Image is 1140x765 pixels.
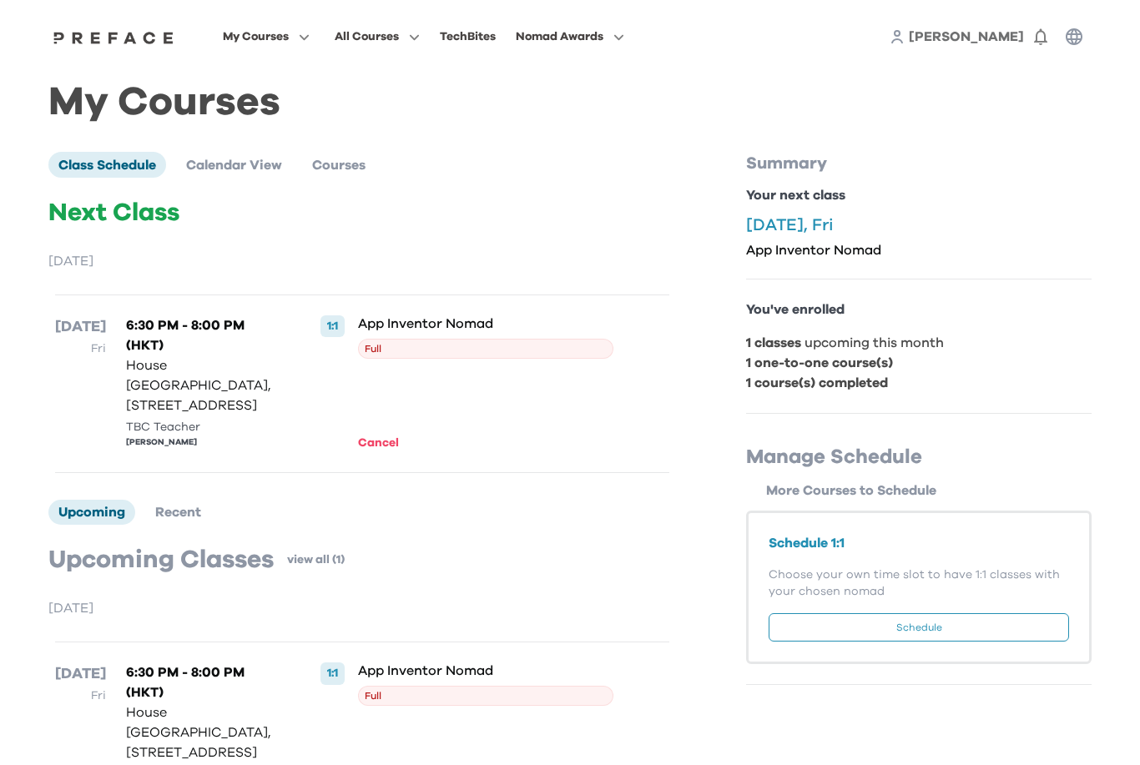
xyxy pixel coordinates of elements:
span: Class Schedule [58,159,156,172]
p: More Courses to Schedule [766,481,1092,501]
a: [PERSON_NAME] [909,27,1024,47]
button: My Courses [218,26,315,48]
p: App Inventor Nomad [358,315,614,332]
a: view all (1) [287,551,345,568]
p: [DATE] [55,315,106,339]
span: My Courses [223,27,289,47]
h1: My Courses [48,93,1092,112]
a: Preface Logo [49,30,178,43]
span: Full [358,339,614,359]
p: 6:30 PM - 8:00 PM (HKT) [126,662,280,702]
span: Calendar View [186,159,282,172]
span: All Courses [335,27,399,47]
p: 6:30 PM - 8:00 PM (HKT) [126,315,280,355]
p: Upcoming Classes [48,545,274,575]
p: You've enrolled [746,299,1092,320]
span: Courses [312,159,366,172]
p: App Inventor Nomad [746,242,1092,259]
div: 1:1 [320,315,345,337]
span: Nomad Awards [516,27,603,47]
button: All Courses [330,26,425,48]
p: Schedule 1:1 [769,533,1069,553]
p: House [GEOGRAPHIC_DATA], [STREET_ADDRESS] [126,355,280,415]
p: Fri [55,686,106,706]
img: Preface Logo [49,31,178,44]
span: Full [358,686,614,706]
p: [DATE] [48,251,676,271]
p: Next Class [48,198,676,228]
button: Schedule [769,613,1069,642]
p: App Inventor Nomad [358,662,614,679]
span: Upcoming [58,506,125,519]
p: [DATE], Fri [746,215,1092,235]
p: upcoming this month [746,333,1092,353]
div: TBC Teacher [126,419,280,436]
p: [DATE] [55,662,106,686]
div: TechBites [440,27,496,47]
p: Manage Schedule [746,444,1092,471]
p: Fri [55,339,106,359]
span: Recent [155,506,201,519]
b: 1 one-to-one course(s) [746,356,893,370]
p: Summary [746,152,1092,175]
b: 1 course(s) completed [746,376,888,390]
p: House [GEOGRAPHIC_DATA], [STREET_ADDRESS] [126,702,280,762]
b: 1 classes [746,336,801,350]
button: Cancel [358,434,404,452]
p: Your next class [746,185,1092,205]
div: 1:1 [320,662,345,684]
div: [PERSON_NAME] [126,436,280,449]
p: Choose your own time slot to have 1:1 classes with your chosen nomad [769,566,1069,600]
button: Nomad Awards [511,26,629,48]
span: [PERSON_NAME] [909,30,1024,43]
p: [DATE] [48,598,676,618]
